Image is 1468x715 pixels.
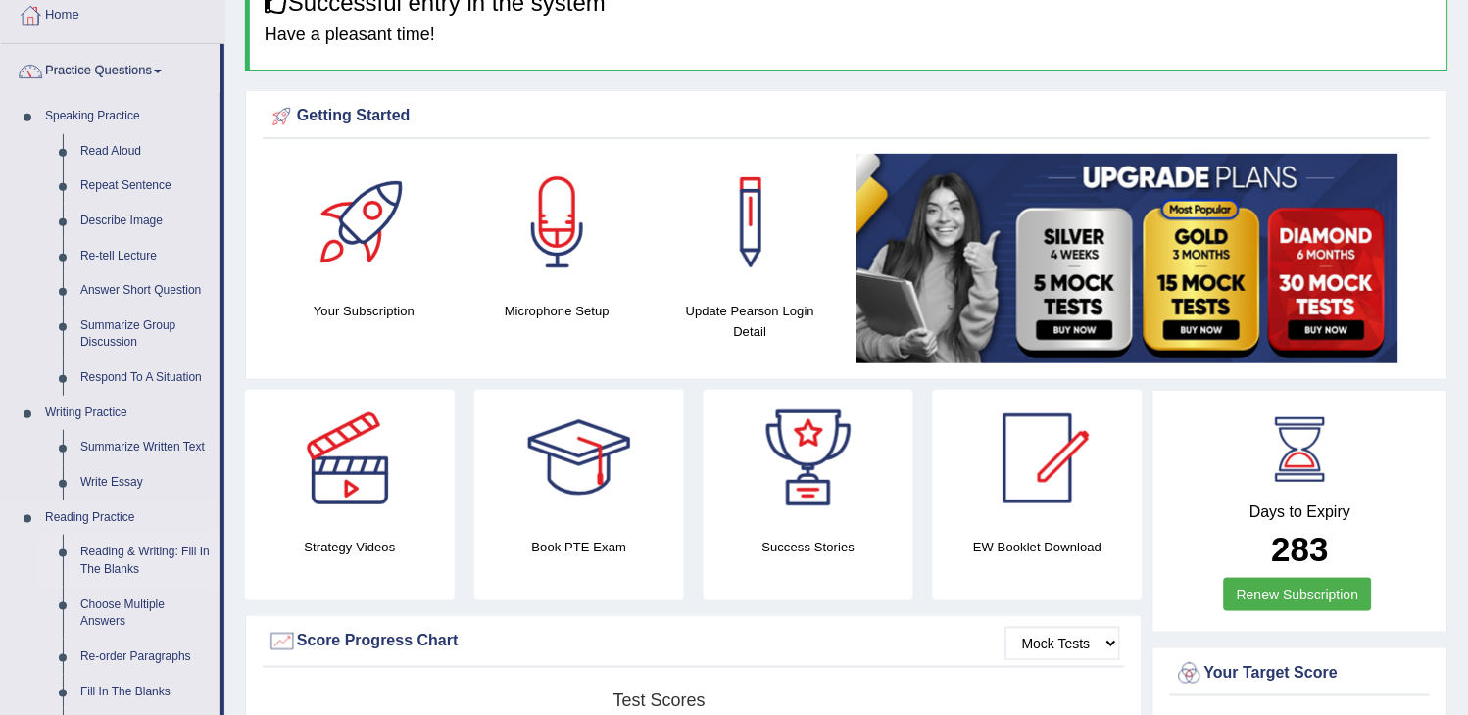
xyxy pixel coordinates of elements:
[72,168,220,204] a: Repeat Sentence
[1175,659,1426,689] div: Your Target Score
[268,627,1120,656] div: Score Progress Chart
[72,430,220,465] a: Summarize Written Text
[613,691,706,710] tspan: Test scores
[470,301,644,321] h4: Microphone Setup
[856,154,1398,363] img: small5.jpg
[72,535,220,587] a: Reading & Writing: Fill In The Blanks
[1224,578,1372,611] a: Renew Subscription
[72,134,220,169] a: Read Aloud
[277,301,451,321] h4: Your Subscription
[265,25,1433,45] h4: Have a pleasant time!
[72,588,220,640] a: Choose Multiple Answers
[72,465,220,500] a: Write Essay
[36,396,220,431] a: Writing Practice
[36,500,220,536] a: Reading Practice
[1,44,220,93] a: Practice Questions
[245,537,455,557] h4: Strategy Videos
[474,537,684,557] h4: Book PTE Exam
[36,99,220,134] a: Speaking Practice
[72,675,220,710] a: Fill In The Blanks
[663,301,837,342] h4: Update Pearson Login Detail
[72,360,220,396] a: Respond To A Situation
[72,309,220,360] a: Summarize Group Discussion
[704,537,913,557] h4: Success Stories
[72,640,220,675] a: Re-order Paragraphs
[268,102,1426,131] div: Getting Started
[933,537,1143,557] h4: EW Booklet Download
[1175,503,1426,521] h4: Days to Expiry
[1272,530,1329,568] b: 283
[72,204,220,239] a: Describe Image
[72,273,220,309] a: Answer Short Question
[72,239,220,274] a: Re-tell Lecture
